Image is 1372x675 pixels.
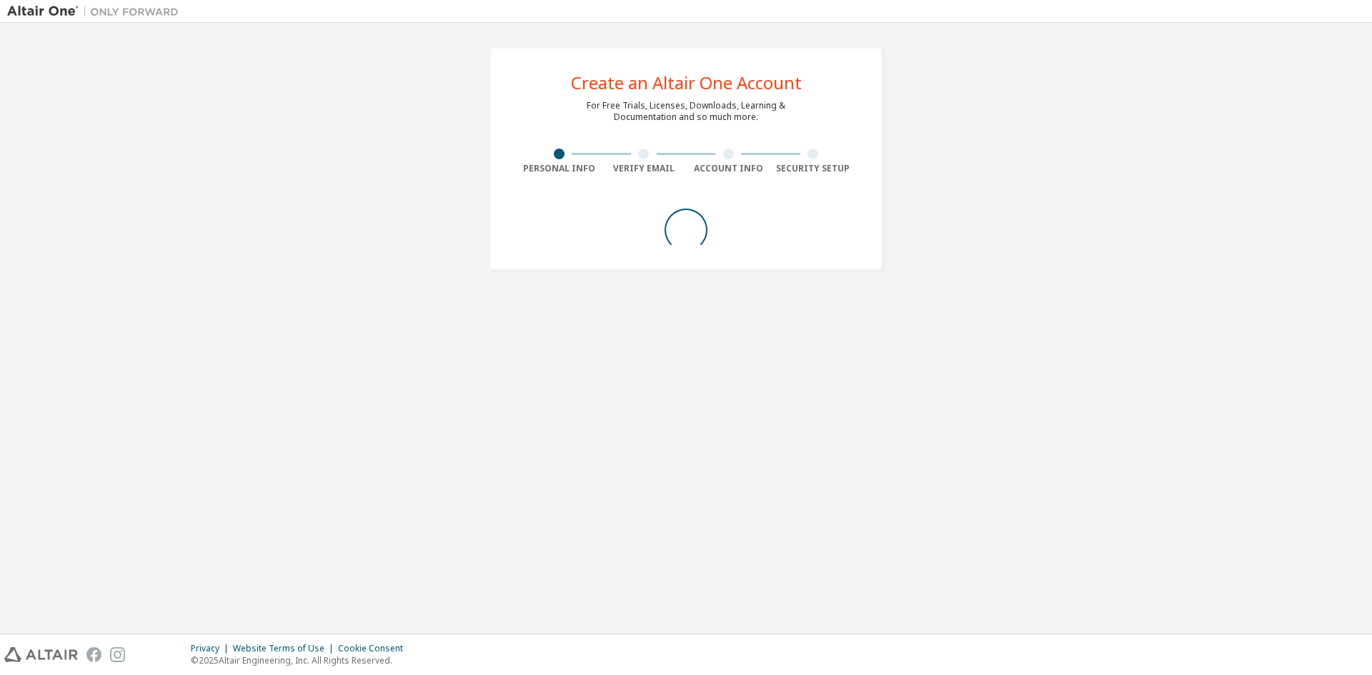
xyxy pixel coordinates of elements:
div: Account Info [686,163,771,174]
p: © 2025 Altair Engineering, Inc. All Rights Reserved. [191,654,412,666]
div: Security Setup [771,163,856,174]
div: Verify Email [602,163,687,174]
img: facebook.svg [86,647,101,662]
div: Privacy [191,643,233,654]
div: For Free Trials, Licenses, Downloads, Learning & Documentation and so much more. [587,100,785,123]
div: Website Terms of Use [233,643,338,654]
img: altair_logo.svg [4,647,78,662]
div: Create an Altair One Account [571,74,802,91]
div: Personal Info [517,163,602,174]
img: instagram.svg [110,647,125,662]
div: Cookie Consent [338,643,412,654]
img: Altair One [7,4,186,19]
